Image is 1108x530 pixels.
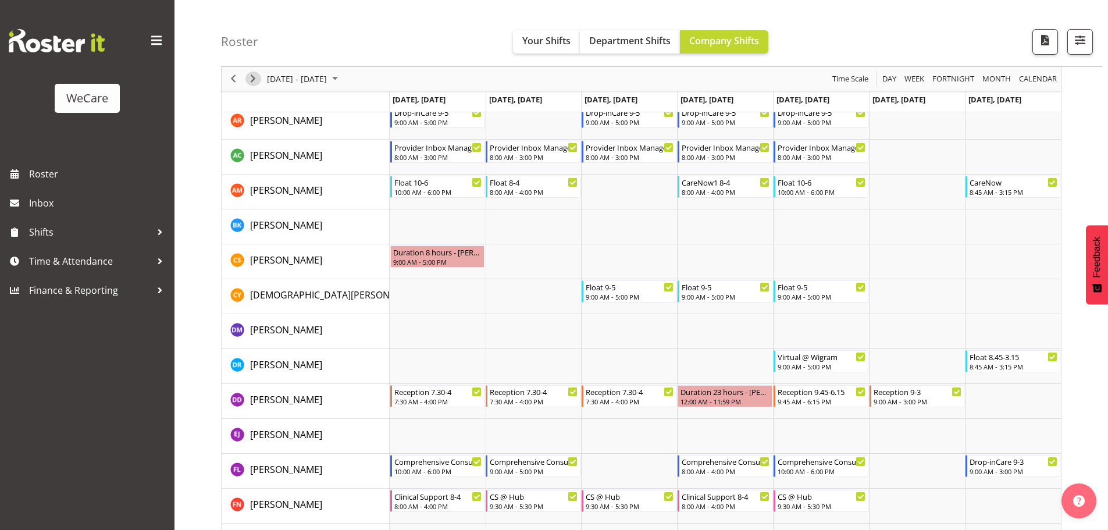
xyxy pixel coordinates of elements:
span: [DATE] - [DATE] [266,72,328,87]
div: Provider Inbox Management [778,141,865,153]
div: Felize Lacson"s event - Drop-inCare 9-3 Begin From Sunday, October 5, 2025 at 9:00:00 AM GMT+13:0... [966,455,1060,477]
div: Ashley Mendoza"s event - Float 10-6 Begin From Friday, October 3, 2025 at 10:00:00 AM GMT+13:00 E... [774,176,868,198]
div: 8:00 AM - 3:00 PM [394,152,482,162]
div: Float 9-5 [778,281,865,293]
div: WeCare [66,90,108,107]
div: 9:00 AM - 5:00 PM [682,118,769,127]
button: Department Shifts [580,30,680,54]
span: Your Shifts [522,34,571,47]
div: Demi Dumitrean"s event - Reception 9-3 Begin From Saturday, October 4, 2025 at 9:00:00 AM GMT+13:... [870,385,964,407]
div: Duration 8 hours - [PERSON_NAME] [393,246,482,258]
span: [DATE], [DATE] [872,94,925,105]
div: 9:00 AM - 5:00 PM [586,292,674,301]
div: 9:30 AM - 5:30 PM [778,501,865,511]
span: [PERSON_NAME] [250,114,322,127]
span: [DATE], [DATE] [776,94,829,105]
div: Firdous Naqvi"s event - Clinical Support 8-4 Begin From Monday, September 29, 2025 at 8:00:00 AM ... [390,490,485,512]
a: [PERSON_NAME] [250,183,322,197]
div: 10:00 AM - 6:00 PM [394,467,482,476]
div: 7:30 AM - 4:00 PM [394,397,482,406]
span: [PERSON_NAME] [250,428,322,441]
div: Felize Lacson"s event - Comprehensive Consult 8-4 Begin From Thursday, October 2, 2025 at 8:00:00... [678,455,772,477]
div: Sep 29 - Oct 05, 2025 [263,67,345,91]
div: Provider Inbox Management [586,141,674,153]
span: Shifts [29,223,151,241]
div: Christianna Yu"s event - Float 9-5 Begin From Wednesday, October 1, 2025 at 9:00:00 AM GMT+13:00 ... [582,280,676,303]
div: 9:00 AM - 5:00 PM [778,292,865,301]
span: [DATE], [DATE] [489,94,542,105]
td: Catherine Stewart resource [222,244,390,279]
span: Week [903,72,925,87]
a: [PERSON_NAME] [250,148,322,162]
button: Filter Shifts [1067,29,1093,55]
div: next period [243,67,263,91]
div: Andrea Ramirez"s event - Drop-inCare 9-5 Begin From Friday, October 3, 2025 at 9:00:00 AM GMT+13:... [774,106,868,128]
div: Drop-inCare 9-3 [970,456,1057,467]
div: 8:00 AM - 4:00 PM [682,187,769,197]
div: Clinical Support 8-4 [682,490,769,502]
a: [PERSON_NAME] [250,323,322,337]
div: 9:00 AM - 5:00 PM [778,362,865,371]
td: Demi Dumitrean resource [222,384,390,419]
div: Andrea Ramirez"s event - Drop-inCare 9-5 Begin From Monday, September 29, 2025 at 9:00:00 AM GMT+... [390,106,485,128]
div: 8:00 AM - 4:00 PM [394,501,482,511]
div: Catherine Stewart"s event - Duration 8 hours - Catherine Stewart Begin From Monday, September 29,... [390,246,485,268]
div: 10:00 AM - 6:00 PM [778,187,865,197]
div: Comprehensive Consult 10-6 [778,456,865,467]
a: [DEMOGRAPHIC_DATA][PERSON_NAME] [250,288,423,302]
div: Clinical Support 8-4 [394,490,482,502]
span: [DATE], [DATE] [681,94,733,105]
div: 9:30 AM - 5:30 PM [586,501,674,511]
span: [PERSON_NAME] [250,498,322,511]
button: Feedback - Show survey [1086,225,1108,304]
span: [DATE], [DATE] [968,94,1021,105]
img: help-xxl-2.png [1073,495,1085,507]
div: Andrew Casburn"s event - Provider Inbox Management Begin From Monday, September 29, 2025 at 8:00:... [390,141,485,163]
div: Ashley Mendoza"s event - CareNow Begin From Sunday, October 5, 2025 at 8:45:00 AM GMT+13:00 Ends ... [966,176,1060,198]
div: Andrew Casburn"s event - Provider Inbox Management Begin From Tuesday, September 30, 2025 at 8:00... [486,141,580,163]
span: Company Shifts [689,34,759,47]
button: Your Shifts [513,30,580,54]
div: Float 9-5 [682,281,769,293]
div: Float 9-5 [586,281,674,293]
div: 8:00 AM - 3:00 PM [490,152,578,162]
span: [PERSON_NAME] [250,463,322,476]
div: Float 10-6 [778,176,865,188]
span: Fortnight [931,72,975,87]
span: Time Scale [831,72,870,87]
span: [PERSON_NAME] [250,149,322,162]
button: Time Scale [831,72,871,87]
div: Felize Lacson"s event - Comprehensive Consult 10-6 Begin From Friday, October 3, 2025 at 10:00:00... [774,455,868,477]
div: Felize Lacson"s event - Comprehensive Consult 9-5 Begin From Tuesday, September 30, 2025 at 9:00:... [486,455,580,477]
div: Comprehensive Consult 10-6 [394,456,482,467]
td: Christianna Yu resource [222,279,390,314]
span: [PERSON_NAME] [250,184,322,197]
button: Timeline Month [981,72,1013,87]
span: [PERSON_NAME] [250,393,322,406]
div: Andrew Casburn"s event - Provider Inbox Management Begin From Friday, October 3, 2025 at 8:00:00 ... [774,141,868,163]
span: [PERSON_NAME] [250,358,322,371]
div: 10:00 AM - 6:00 PM [394,187,482,197]
div: Firdous Naqvi"s event - Clinical Support 8-4 Begin From Thursday, October 2, 2025 at 8:00:00 AM G... [678,490,772,512]
div: Virtual @ Wigram [778,351,865,362]
td: Deepti Raturi resource [222,349,390,384]
span: Inbox [29,194,169,212]
a: [PERSON_NAME] [250,358,322,372]
a: [PERSON_NAME] [250,218,322,232]
span: Time & Attendance [29,252,151,270]
div: Demi Dumitrean"s event - Reception 7.30-4 Begin From Wednesday, October 1, 2025 at 7:30:00 AM GMT... [582,385,676,407]
div: Ashley Mendoza"s event - CareNow1 8-4 Begin From Thursday, October 2, 2025 at 8:00:00 AM GMT+13:0... [678,176,772,198]
div: 9:30 AM - 5:30 PM [490,501,578,511]
div: Firdous Naqvi"s event - CS @ Hub Begin From Tuesday, September 30, 2025 at 9:30:00 AM GMT+13:00 E... [486,490,580,512]
a: [PERSON_NAME] [250,463,322,476]
div: 9:00 AM - 5:00 PM [393,257,482,266]
td: Andrea Ramirez resource [222,105,390,140]
div: Reception 9.45-6.15 [778,386,865,397]
div: Ashley Mendoza"s event - Float 8-4 Begin From Tuesday, September 30, 2025 at 8:00:00 AM GMT+13:00... [486,176,580,198]
div: 8:00 AM - 4:00 PM [682,501,769,511]
button: Previous [226,72,241,87]
button: Timeline Day [881,72,899,87]
div: 10:00 AM - 6:00 PM [778,467,865,476]
span: [DEMOGRAPHIC_DATA][PERSON_NAME] [250,289,423,301]
span: [DATE], [DATE] [393,94,446,105]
